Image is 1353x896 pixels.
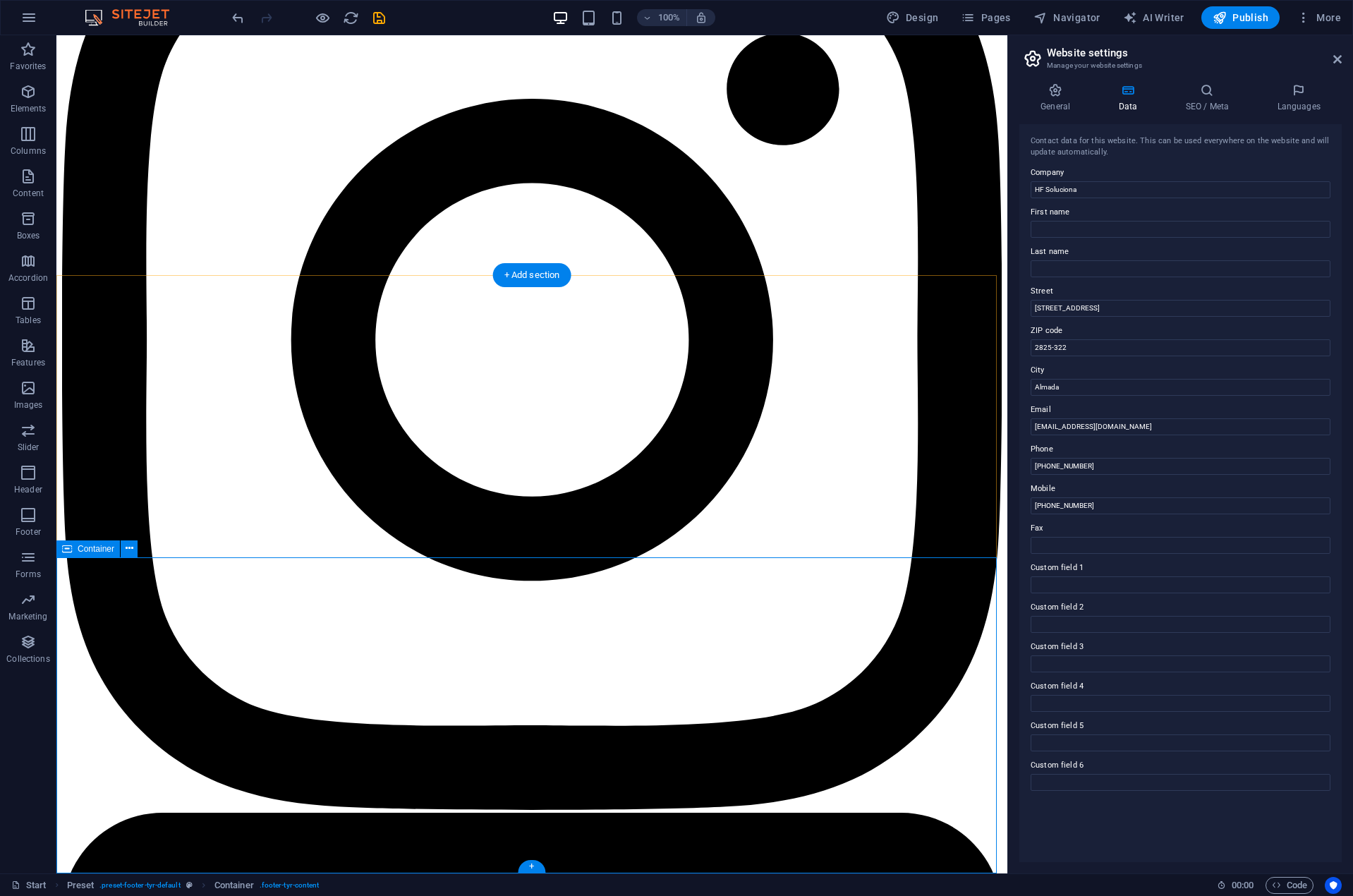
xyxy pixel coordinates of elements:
p: Favorites [10,61,46,72]
p: Features [11,357,45,368]
label: City [1031,362,1330,379]
p: Footer [16,526,41,538]
p: Forms [16,569,41,580]
p: Tables [16,315,41,326]
label: First name [1031,204,1330,221]
h6: 100% [658,9,681,26]
span: More [1297,11,1341,25]
button: Usercentrics [1325,877,1342,894]
p: Collections [6,653,49,665]
span: : [1242,880,1244,890]
span: . footer-tyr-content [260,877,320,894]
span: Container [78,545,114,553]
button: Code [1266,877,1313,894]
p: Boxes [17,230,40,241]
nav: breadcrumb [67,877,320,894]
p: Marketing [8,611,47,622]
label: Custom field 5 [1031,718,1330,734]
p: Columns [11,145,46,157]
label: Custom field 3 [1031,638,1330,655]
p: Accordion [8,272,48,284]
span: Navigator [1033,11,1100,25]
h4: General [1019,83,1097,113]
label: ZIP code [1031,322,1330,339]
h4: Data [1097,83,1164,113]
span: Click to select. Double-click to edit [214,877,254,894]
i: Undo: Change text (Ctrl+Z) [230,10,246,26]
button: Pages [955,6,1016,29]
label: Street [1031,283,1330,300]
button: Click here to leave preview mode and continue editing [314,9,331,26]
span: Publish [1213,11,1268,25]
img: Editor Logo [81,9,187,26]
button: undo [229,9,246,26]
h2: Website settings [1047,47,1342,59]
span: Pages [961,11,1010,25]
h3: Manage your website settings [1047,59,1313,72]
label: Custom field 1 [1031,559,1330,576]
h6: Session time [1217,877,1254,894]
span: Code [1272,877,1307,894]
button: AI Writer [1117,6,1190,29]
span: . preset-footer-tyr-default [99,877,180,894]
label: Mobile [1031,480,1330,497]
span: Click to select. Double-click to edit [67,877,95,894]
label: Company [1031,164,1330,181]
a: Click to cancel selection. Double-click to open Pages [11,877,47,894]
span: AI Writer [1123,11,1184,25]
div: Contact data for this website. This can be used everywhere on the website and will update automat... [1031,135,1330,159]
div: + Add section [493,263,571,287]
label: Fax [1031,520,1330,537]
p: Elements [11,103,47,114]
i: Reload page [343,10,359,26]
i: On resize automatically adjust zoom level to fit chosen device. [695,11,708,24]
label: Custom field 4 [1031,678,1330,695]
label: Custom field 6 [1031,757,1330,774]
label: Phone [1031,441,1330,458]
label: Custom field 2 [1031,599,1330,616]
button: Publish [1201,6,1280,29]
i: This element is a customizable preset [186,881,193,889]
button: Navigator [1028,6,1106,29]
button: save [370,9,387,26]
div: Design (Ctrl+Alt+Y) [880,6,945,29]
button: 100% [637,9,687,26]
p: Content [13,188,44,199]
span: 00 00 [1232,877,1254,894]
label: Last name [1031,243,1330,260]
button: reload [342,9,359,26]
p: Images [14,399,43,411]
i: Save (Ctrl+S) [371,10,387,26]
p: Header [14,484,42,495]
h4: SEO / Meta [1164,83,1256,113]
p: Slider [18,442,40,453]
label: Email [1031,401,1330,418]
h4: Languages [1256,83,1342,113]
div: + [518,860,545,873]
button: Design [880,6,945,29]
button: More [1291,6,1347,29]
span: Design [886,11,939,25]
